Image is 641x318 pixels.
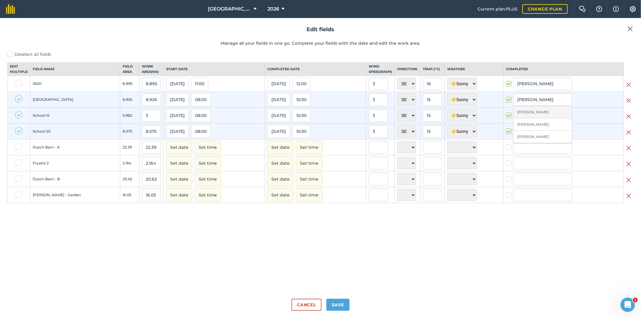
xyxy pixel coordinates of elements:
[626,81,631,88] img: svg+xml;base64,PHN2ZyB4bWxucz0iaHR0cDovL3d3dy53My5vcmcvMjAwMC9zdmciIHdpZHRoPSIyMiIgaGVpZ2h0PSIzMC...
[292,109,310,122] button: 10:30
[120,155,139,171] td: 2.164
[292,299,321,311] button: Cancel
[613,5,619,13] img: svg+xml;base64,PHN2ZyB4bWxucz0iaHR0cDovL3d3dy53My5vcmcvMjAwMC9zdmciIHdpZHRoPSIxNyIgaGVpZ2h0PSIxNy...
[296,188,322,202] button: Set time
[120,187,139,203] td: 16.05
[626,145,631,152] img: svg+xml;base64,PHN2ZyB4bWxucz0iaHR0cDovL3d3dy53My5vcmcvMjAwMC9zdmciIHdpZHRoPSIyMiIgaGVpZ2h0PSIzMC...
[166,188,192,202] button: Set date
[366,63,395,76] th: Wind speed ( km/h )
[621,298,635,312] iframe: Intercom live chat
[30,139,120,155] td: Dutch Barn - A
[579,6,586,12] img: Two speech bubbles overlapping with the left bubble in the forefront
[445,63,504,76] th: Weather
[596,6,603,12] img: A question mark icon
[504,63,624,76] th: Completed
[6,4,15,14] img: fieldmargin Logo
[514,118,572,131] li: [PERSON_NAME]
[120,63,139,76] th: Field Area
[265,63,366,76] th: Completed date
[208,5,252,13] span: [GEOGRAPHIC_DATA]
[7,40,634,46] p: Manage all your fields in one go. Complete your fields with the date and edit the work area.
[267,93,290,106] button: [DATE]
[292,93,310,106] button: 10:30
[195,157,221,170] button: Set time
[627,25,633,32] img: svg+xml;base64,PHN2ZyB4bWxucz0iaHR0cDovL3d3dy53My5vcmcvMjAwMC9zdmciIHdpZHRoPSIyMiIgaGVpZ2h0PSIzMC...
[514,131,572,143] li: [PERSON_NAME]
[326,299,349,311] button: Save
[191,77,208,90] button: 11:00
[30,124,120,139] td: School 20
[30,108,120,124] td: School 14
[267,125,290,138] button: [DATE]
[8,63,30,76] th: Edit multiple
[626,176,631,184] img: svg+xml;base64,PHN2ZyB4bWxucz0iaHR0cDovL3d3dy53My5vcmcvMjAwMC9zdmciIHdpZHRoPSIyMiIgaGVpZ2h0PSIzMC...
[267,5,279,13] span: 2026
[166,93,189,106] button: [DATE]
[30,63,120,76] th: Field name
[120,124,139,139] td: 8.575
[195,172,221,186] button: Set time
[7,25,634,34] h2: Edit fields
[166,77,189,90] button: [DATE]
[626,192,631,199] img: svg+xml;base64,PHN2ZyB4bWxucz0iaHR0cDovL3d3dy53My5vcmcvMjAwMC9zdmciIHdpZHRoPSIyMiIgaGVpZ2h0PSIzMC...
[166,172,192,186] button: Set date
[267,188,294,202] button: Set date
[296,172,322,186] button: Set time
[191,125,211,138] button: 08:00
[267,172,294,186] button: Set date
[267,157,294,170] button: Set date
[166,157,192,170] button: Set date
[120,108,139,124] td: 5.982
[629,6,636,12] img: A cog icon
[420,63,445,76] th: Temp. ( ° C )
[626,129,631,136] img: svg+xml;base64,PHN2ZyB4bWxucz0iaHR0cDovL3d3dy53My5vcmcvMjAwMC9zdmciIHdpZHRoPSIyMiIgaGVpZ2h0PSIzMC...
[395,63,420,76] th: Direction:
[166,109,189,122] button: [DATE]
[292,77,310,90] button: 12:00
[267,141,294,154] button: Set date
[120,76,139,92] td: 8.895
[30,155,120,171] td: Fryatts 2
[30,76,120,92] td: 5620
[139,63,163,76] th: Work area ( Ha )
[626,97,631,104] img: svg+xml;base64,PHN2ZyB4bWxucz0iaHR0cDovL3d3dy53My5vcmcvMjAwMC9zdmciIHdpZHRoPSIyMiIgaGVpZ2h0PSIzMC...
[522,4,568,14] a: Change plan
[163,63,265,76] th: Start date
[30,171,120,187] td: Dutch Barn - B
[292,125,310,138] button: 10:30
[195,188,221,202] button: Set time
[120,92,139,108] td: 8.926
[191,93,211,106] button: 08:00
[626,160,631,168] img: svg+xml;base64,PHN2ZyB4bWxucz0iaHR0cDovL3d3dy53My5vcmcvMjAwMC9zdmciIHdpZHRoPSIyMiIgaGVpZ2h0PSIzMC...
[478,6,517,12] span: Current plan : PLUS
[166,125,189,138] button: [DATE]
[626,113,631,120] img: svg+xml;base64,PHN2ZyB4bWxucz0iaHR0cDovL3d3dy53My5vcmcvMjAwMC9zdmciIHdpZHRoPSIyMiIgaGVpZ2h0PSIzMC...
[633,298,638,302] span: 1
[166,141,192,154] button: Set date
[30,92,120,108] td: [GEOGRAPHIC_DATA]
[7,51,634,58] label: Deselect all fields
[191,109,211,122] button: 08:00
[514,106,572,118] li: [PERSON_NAME]
[267,77,290,90] button: [DATE]
[120,171,139,187] td: 20.62
[296,141,322,154] button: Set time
[120,139,139,155] td: 22.39
[267,109,290,122] button: [DATE]
[195,141,221,154] button: Set time
[30,187,120,203] td: [PERSON_NAME] - Garden
[296,157,322,170] button: Set time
